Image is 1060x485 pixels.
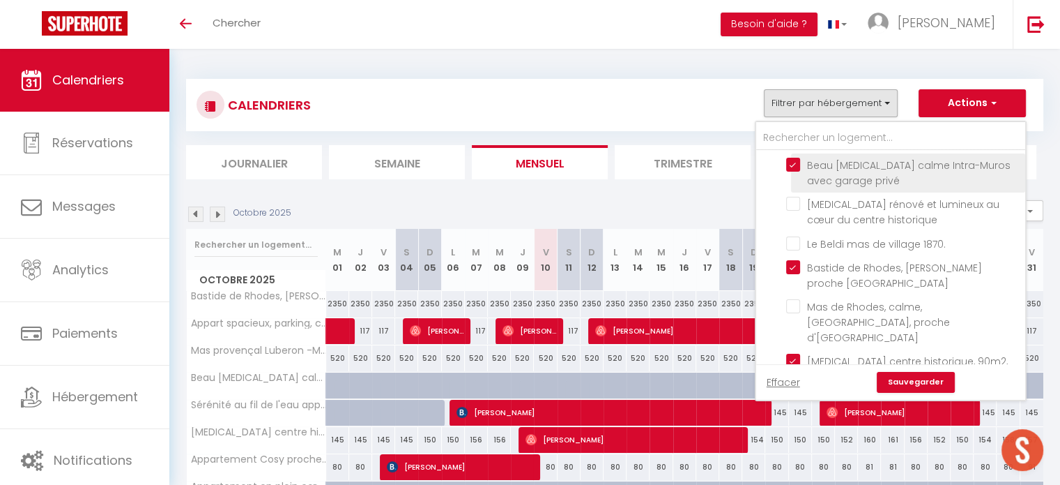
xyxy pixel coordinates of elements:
[189,291,328,301] span: Bastide de Rhodes, [PERSON_NAME] proche [GEOGRAPHIC_DATA]
[858,454,881,480] div: 81
[807,197,999,227] span: [MEDICAL_DATA] rénové et lumineux au cœur du centre historique
[349,291,372,317] div: 2350
[604,291,627,317] div: 2350
[418,229,441,291] th: 05
[52,197,116,215] span: Messages
[488,229,511,291] th: 08
[558,229,581,291] th: 11
[542,246,548,259] abbr: V
[488,291,511,317] div: 2350
[194,232,318,258] input: Rechercher un logement...
[812,454,835,480] div: 80
[807,300,950,345] span: Mas de Rhodes, calme, [GEOGRAPHIC_DATA], proche d'[GEOGRAPHIC_DATA]
[650,345,673,371] div: 520
[1001,429,1043,471] div: Ouvrir le chat
[465,345,488,371] div: 520
[1027,15,1045,33] img: logout
[1020,345,1043,371] div: 520
[905,454,928,480] div: 80
[213,15,261,30] span: Chercher
[189,373,328,383] span: Beau [MEDICAL_DATA] calme Intra-Muros avec garage privé
[650,454,673,480] div: 80
[627,454,650,480] div: 80
[789,454,812,480] div: 80
[868,13,889,33] img: ...
[682,246,687,259] abbr: J
[719,229,742,291] th: 18
[755,121,1027,401] div: Filtrer par hébergement
[615,145,751,179] li: Trimestre
[558,454,581,480] div: 80
[696,229,719,291] th: 17
[52,71,124,89] span: Calendriers
[381,246,387,259] abbr: V
[627,291,650,317] div: 2350
[418,345,441,371] div: 520
[767,375,800,390] a: Effacer
[189,454,328,465] span: Appartement Cosy proche [GEOGRAPHIC_DATA] et Centre ville.
[349,454,372,480] div: 80
[997,454,1020,480] div: 80
[395,345,418,371] div: 520
[233,207,291,220] p: Octobre 2025
[372,345,395,371] div: 520
[728,246,734,259] abbr: S
[418,291,441,317] div: 2350
[696,454,719,480] div: 80
[742,229,765,291] th: 19
[1020,318,1043,344] div: 117
[442,291,465,317] div: 2350
[511,291,534,317] div: 2350
[997,400,1020,426] div: 145
[997,427,1020,453] div: 158
[52,324,118,342] span: Paiements
[581,291,604,317] div: 2350
[525,426,740,453] span: [PERSON_NAME]
[807,261,982,290] span: Bastide de Rhodes, [PERSON_NAME] proche [GEOGRAPHIC_DATA]
[807,158,1011,188] span: Beau [MEDICAL_DATA] calme Intra-Muros avec garage privé
[395,291,418,317] div: 2350
[1020,229,1043,291] th: 31
[974,400,997,426] div: 145
[395,229,418,291] th: 04
[520,246,525,259] abbr: J
[511,345,534,371] div: 520
[329,145,465,179] li: Semaine
[465,291,488,317] div: 2350
[558,318,581,344] div: 117
[488,427,511,453] div: 156
[673,229,696,291] th: 16
[581,229,604,291] th: 12
[326,291,349,317] div: 2350
[898,14,995,31] span: [PERSON_NAME]
[719,291,742,317] div: 2350
[488,345,511,371] div: 520
[189,400,328,410] span: Sérénité au fil de l'eau appartement de standing
[721,13,817,36] button: Besoin d'aide ?
[765,427,788,453] div: 150
[765,454,788,480] div: 80
[751,246,758,259] abbr: D
[465,318,488,344] div: 117
[742,427,765,453] div: 154
[372,318,395,344] div: 117
[496,246,504,259] abbr: M
[604,229,627,291] th: 13
[472,246,480,259] abbr: M
[52,388,138,405] span: Hébergement
[1020,427,1043,453] div: 157
[974,427,997,453] div: 154
[558,291,581,317] div: 2350
[349,345,372,371] div: 520
[186,145,322,179] li: Journalier
[719,454,742,480] div: 80
[52,261,109,278] span: Analytics
[189,427,328,438] span: [MEDICAL_DATA] centre historique, 90m2, clim, terrasse, 4 pers
[410,318,463,344] span: [PERSON_NAME]
[951,427,974,453] div: 150
[224,89,311,121] h3: CALENDRIERS
[395,427,418,453] div: 145
[673,345,696,371] div: 520
[650,229,673,291] th: 15
[442,229,465,291] th: 06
